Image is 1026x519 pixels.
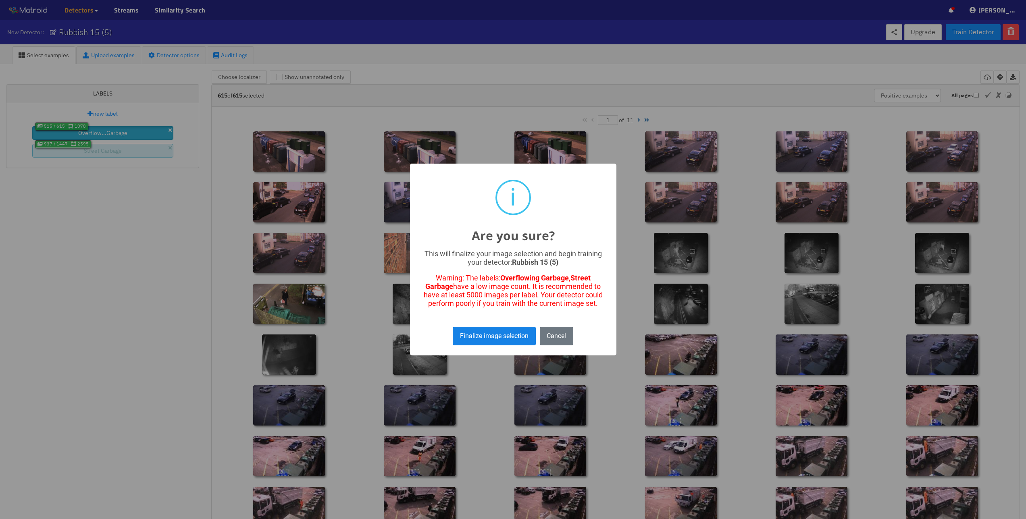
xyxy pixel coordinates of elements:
div: i [510,181,516,214]
p: Warning: The labels: , have a low image count. It is recommended to have at least 5000 images per... [421,274,604,307]
button: Cancel [540,327,573,345]
b: Rubbish 15 (5) [512,258,558,266]
b: Overflowing Garbage [500,274,569,282]
h2: Are you sure? [410,219,616,242]
b: Street Garbage [425,274,591,291]
button: Finalize image selection [453,327,535,345]
div: This will finalize your image selection and begin training your detector: [410,242,616,317]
